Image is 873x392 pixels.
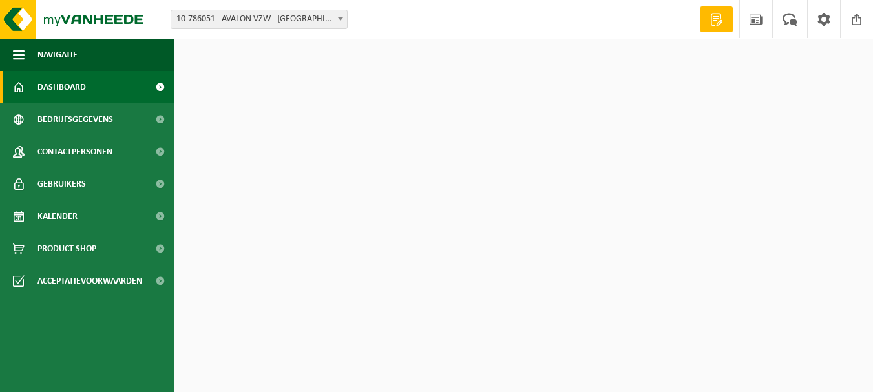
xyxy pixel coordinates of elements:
span: Navigatie [37,39,78,71]
span: Dashboard [37,71,86,103]
span: 10-786051 - AVALON VZW - BUGGENHOUT [171,10,348,29]
span: Bedrijfsgegevens [37,103,113,136]
span: Product Shop [37,232,96,265]
span: Acceptatievoorwaarden [37,265,142,297]
span: 10-786051 - AVALON VZW - BUGGENHOUT [171,10,347,28]
span: Contactpersonen [37,136,112,168]
span: Kalender [37,200,78,232]
span: Gebruikers [37,168,86,200]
